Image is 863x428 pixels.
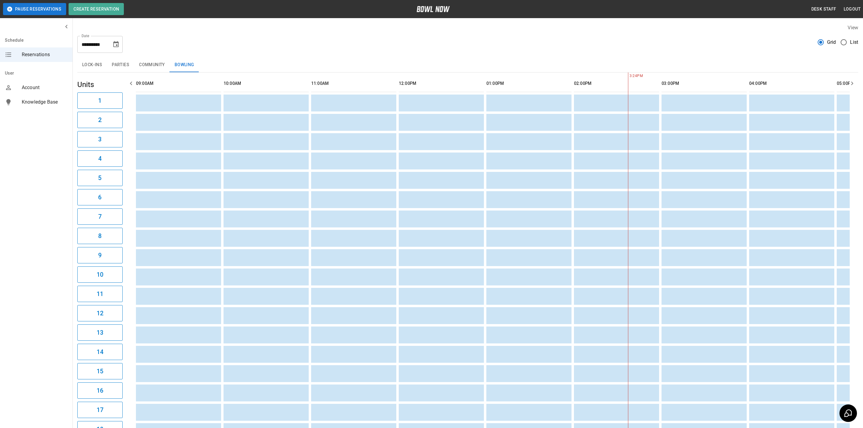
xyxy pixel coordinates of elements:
[22,98,68,106] span: Knowledge Base
[134,58,170,72] button: Community
[98,96,101,105] h6: 1
[77,382,123,399] button: 16
[417,6,450,12] img: logo
[77,58,858,72] div: inventory tabs
[97,270,103,279] h6: 10
[98,154,101,163] h6: 4
[97,328,103,337] h6: 13
[77,266,123,283] button: 10
[77,189,123,205] button: 6
[77,92,123,109] button: 1
[77,247,123,263] button: 9
[3,3,66,15] button: Pause Reservations
[224,75,309,92] th: 10:00AM
[809,4,839,15] button: Desk Staff
[98,115,101,125] h6: 2
[97,308,103,318] h6: 12
[22,51,68,58] span: Reservations
[107,58,134,72] button: Parties
[311,75,396,92] th: 11:00AM
[98,212,101,221] h6: 7
[77,286,123,302] button: 11
[77,58,107,72] button: Lock-ins
[69,3,124,15] button: Create Reservation
[97,366,103,376] h6: 15
[97,405,103,415] h6: 17
[170,58,199,72] button: Bowling
[98,173,101,183] h6: 5
[77,80,123,89] h5: Units
[77,112,123,128] button: 2
[77,344,123,360] button: 14
[97,289,103,299] h6: 11
[77,402,123,418] button: 17
[98,134,101,144] h6: 3
[110,38,122,50] button: Choose date, selected date is Sep 26, 2025
[850,39,858,46] span: List
[77,363,123,379] button: 15
[77,208,123,225] button: 7
[841,4,863,15] button: Logout
[827,39,836,46] span: Grid
[77,131,123,147] button: 3
[97,386,103,395] h6: 16
[77,170,123,186] button: 5
[628,73,630,79] span: 3:24PM
[848,25,858,31] label: View
[22,84,68,91] span: Account
[98,192,101,202] h6: 6
[136,75,221,92] th: 09:00AM
[97,347,103,357] h6: 14
[77,228,123,244] button: 8
[98,231,101,241] h6: 8
[399,75,484,92] th: 12:00PM
[77,305,123,321] button: 12
[98,250,101,260] h6: 9
[77,150,123,167] button: 4
[77,324,123,341] button: 13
